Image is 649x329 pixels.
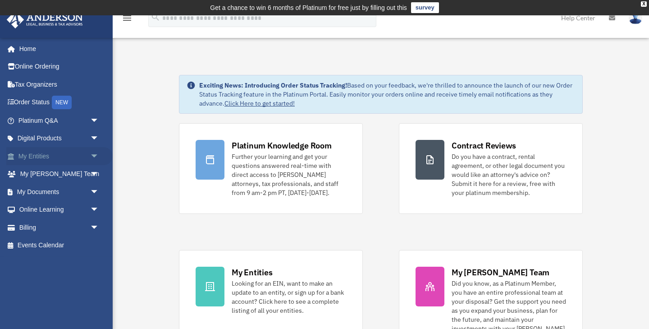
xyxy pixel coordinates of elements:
[6,183,113,201] a: My Documentsarrow_drop_down
[6,236,113,255] a: Events Calendar
[6,130,113,148] a: Digital Productsarrow_drop_down
[232,279,346,315] div: Looking for an EIN, want to make an update to an entity, or sign up for a bank account? Click her...
[52,96,72,109] div: NEW
[6,93,113,112] a: Order StatusNEW
[6,201,113,219] a: Online Learningarrow_drop_down
[6,58,113,76] a: Online Ordering
[232,140,332,151] div: Platinum Knowledge Room
[90,147,108,166] span: arrow_drop_down
[199,81,575,108] div: Based on your feedback, we're thrilled to announce the launch of our new Order Status Tracking fe...
[6,147,113,165] a: My Entitiesarrow_drop_down
[122,13,133,23] i: menu
[90,201,108,219] span: arrow_drop_down
[90,183,108,201] span: arrow_drop_down
[6,111,113,130] a: Platinum Q&Aarrow_drop_down
[6,218,113,236] a: Billingarrow_drop_down
[90,130,108,148] span: arrow_drop_down
[4,11,86,28] img: Anderson Advisors Platinum Portal
[6,40,108,58] a: Home
[151,12,160,22] i: search
[232,152,346,197] div: Further your learning and get your questions answered real-time with direct access to [PERSON_NAM...
[122,16,133,23] a: menu
[641,1,647,7] div: close
[179,123,363,214] a: Platinum Knowledge Room Further your learning and get your questions answered real-time with dire...
[90,111,108,130] span: arrow_drop_down
[6,75,113,93] a: Tax Organizers
[411,2,439,13] a: survey
[232,267,272,278] div: My Entities
[199,81,347,89] strong: Exciting News: Introducing Order Status Tracking!
[452,140,516,151] div: Contract Reviews
[452,152,566,197] div: Do you have a contract, rental agreement, or other legal document you would like an attorney's ad...
[629,11,642,24] img: User Pic
[90,165,108,184] span: arrow_drop_down
[452,267,549,278] div: My [PERSON_NAME] Team
[224,99,295,107] a: Click Here to get started!
[90,218,108,237] span: arrow_drop_down
[399,123,583,214] a: Contract Reviews Do you have a contract, rental agreement, or other legal document you would like...
[210,2,407,13] div: Get a chance to win 6 months of Platinum for free just by filling out this
[6,165,113,183] a: My [PERSON_NAME] Teamarrow_drop_down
